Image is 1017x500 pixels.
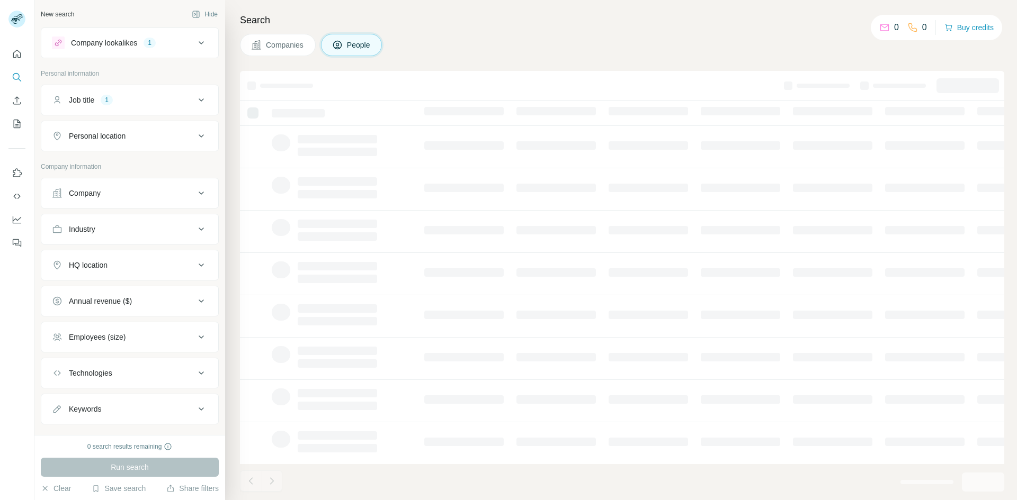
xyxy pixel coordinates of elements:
button: Annual revenue ($) [41,288,218,314]
p: 0 [922,21,927,34]
button: Dashboard [8,210,25,229]
div: Company [69,188,101,198]
span: People [347,40,371,50]
div: Personal location [69,131,126,141]
div: Company lookalikes [71,38,137,48]
button: My lists [8,114,25,133]
div: Job title [69,95,94,105]
div: Industry [69,224,95,234]
button: Save search [92,483,146,494]
div: 1 [144,38,156,48]
button: Share filters [166,483,219,494]
button: Job title1 [41,87,218,113]
button: Quick start [8,44,25,63]
button: Feedback [8,233,25,252]
button: Company lookalikes1 [41,30,218,56]
div: 1 [101,95,113,105]
h4: Search [240,13,1004,28]
button: Clear [41,483,71,494]
button: Buy credits [944,20,994,35]
div: Annual revenue ($) [69,296,132,306]
button: Technologies [41,360,218,386]
div: New search [41,10,74,19]
span: Companies [266,40,305,50]
p: 0 [894,21,899,34]
button: Personal location [41,123,218,149]
button: Keywords [41,396,218,422]
button: Use Surfe API [8,187,25,206]
div: 0 search results remaining [87,442,173,451]
button: Employees (size) [41,324,218,350]
button: Use Surfe on LinkedIn [8,163,25,183]
div: HQ location [69,260,108,270]
p: Company information [41,162,219,171]
button: Company [41,180,218,206]
button: HQ location [41,252,218,278]
button: Search [8,68,25,87]
button: Hide [184,6,225,22]
div: Keywords [69,404,101,414]
div: Technologies [69,368,112,378]
button: Enrich CSV [8,91,25,110]
p: Personal information [41,69,219,78]
div: Employees (size) [69,332,126,342]
button: Industry [41,216,218,242]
